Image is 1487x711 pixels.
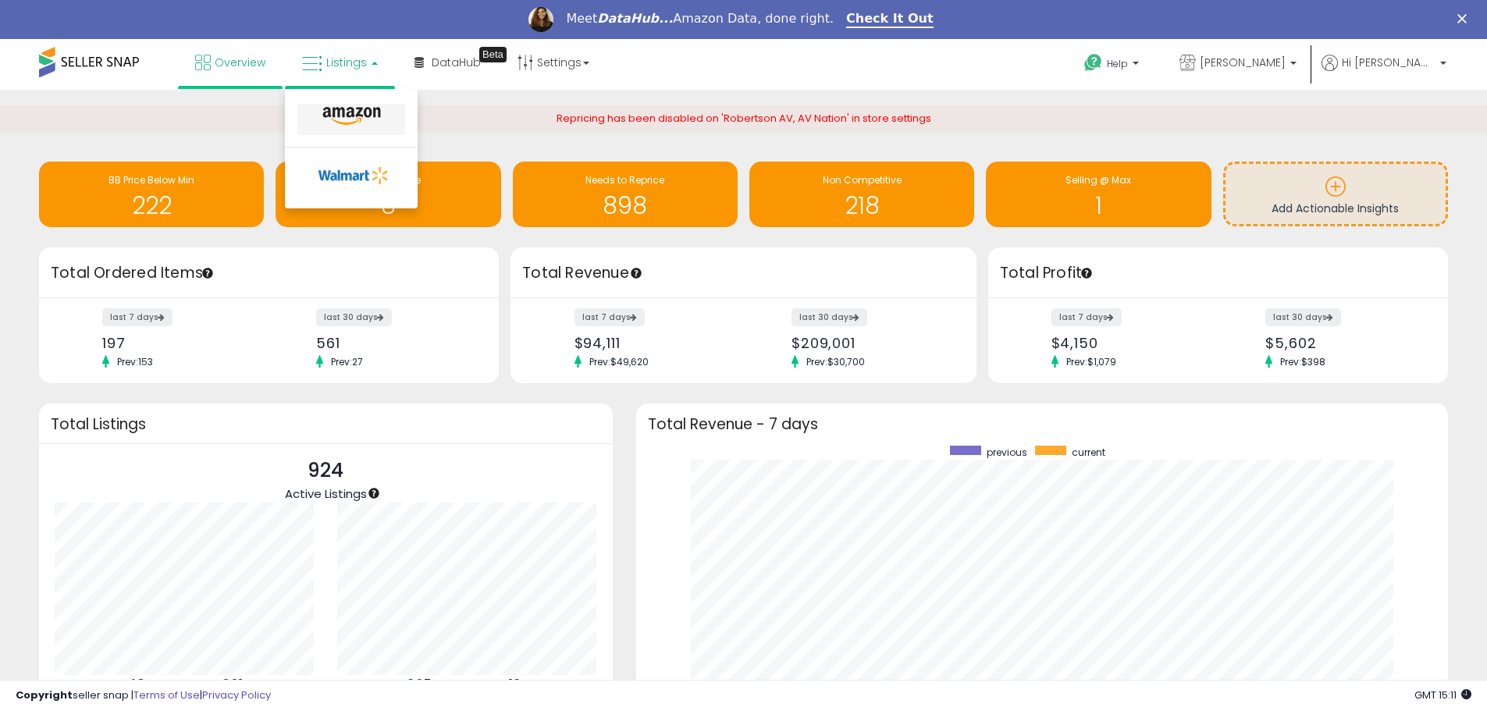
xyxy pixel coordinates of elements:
b: 19 [509,675,521,694]
h1: 898 [521,193,730,219]
a: Needs to Reprice 898 [513,162,738,227]
div: Tooltip anchor [201,266,215,280]
b: 881 [222,675,243,694]
span: Non Competitive [823,173,902,187]
strong: Copyright [16,688,73,702]
h3: Total Revenue [522,262,965,284]
span: Prev: 153 [109,355,161,368]
span: Prev: $49,620 [582,355,656,368]
a: Check It Out [846,11,934,28]
span: Active Listings [285,485,367,502]
label: last 7 days [1051,308,1122,326]
div: Tooltip anchor [367,486,381,500]
span: Add Actionable Insights [1272,201,1399,216]
b: 43 [127,675,145,694]
a: Help [1072,41,1154,90]
span: Listings [326,55,367,70]
a: Listings [290,39,390,86]
i: DataHub... [597,11,673,26]
h3: Total Ordered Items [51,262,487,284]
span: Hi [PERSON_NAME] [1342,55,1435,70]
h1: 8 [283,193,493,219]
span: Prev: 27 [323,355,371,368]
a: Settings [506,39,601,86]
a: Add Actionable Insights [1226,164,1446,224]
h1: 218 [757,193,966,219]
h1: 222 [47,193,256,219]
div: $209,001 [792,335,949,351]
a: Privacy Policy [202,688,271,702]
b: 905 [407,675,432,694]
label: last 7 days [102,308,173,326]
div: Close [1457,14,1473,23]
div: seller snap | | [16,688,271,703]
h3: Total Revenue - 7 days [648,418,1436,430]
div: Tooltip anchor [479,47,507,62]
span: Inventory Age [356,173,421,187]
img: Profile image for Georgie [528,7,553,32]
span: BB Price Below Min [109,173,194,187]
span: [PERSON_NAME] [1200,55,1286,70]
span: Help [1107,57,1128,70]
h3: Total Listings [51,418,601,430]
h3: Total Profit [1000,262,1436,284]
span: Selling @ Max [1065,173,1131,187]
span: Needs to Reprice [585,173,664,187]
div: $4,150 [1051,335,1207,351]
span: Prev: $30,700 [799,355,873,368]
div: 561 [316,335,471,351]
a: Terms of Use [133,688,200,702]
div: Meet Amazon Data, done right. [566,11,834,27]
label: last 30 days [316,308,392,326]
a: BB Price Below Min 222 [39,162,264,227]
p: 924 [285,456,367,485]
a: Hi [PERSON_NAME] [1322,55,1446,90]
label: last 30 days [792,308,867,326]
a: Inventory Age 8 [276,162,500,227]
span: current [1072,446,1105,459]
span: previous [987,446,1027,459]
label: last 30 days [1265,308,1341,326]
h1: 1 [994,193,1203,219]
a: Overview [183,39,277,86]
div: $94,111 [575,335,732,351]
label: last 7 days [575,308,645,326]
a: DataHub [403,39,493,86]
div: $5,602 [1265,335,1421,351]
i: Get Help [1083,53,1103,73]
span: Prev: $398 [1272,355,1333,368]
span: Repricing has been disabled on 'Robertson AV, AV Nation' in store settings [557,111,931,126]
a: [PERSON_NAME] [1168,39,1308,90]
div: Tooltip anchor [1080,266,1094,280]
span: Prev: $1,079 [1058,355,1124,368]
span: Overview [215,55,265,70]
a: Selling @ Max 1 [986,162,1211,227]
span: 2025-09-16 15:11 GMT [1414,688,1471,702]
div: Tooltip anchor [629,266,643,280]
span: DataHub [432,55,481,70]
a: Non Competitive 218 [749,162,974,227]
div: 197 [102,335,258,351]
